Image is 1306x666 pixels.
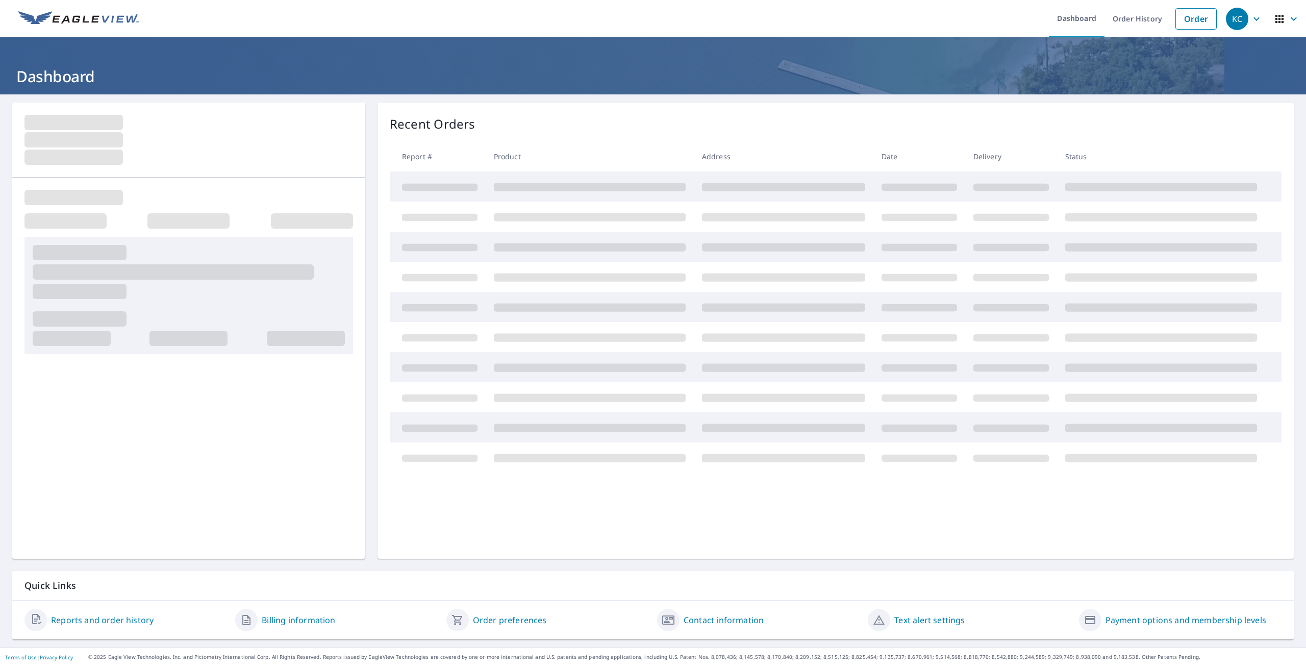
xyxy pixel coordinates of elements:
[51,614,154,626] a: Reports and order history
[262,614,335,626] a: Billing information
[1226,8,1248,30] div: KC
[894,614,965,626] a: Text alert settings
[1057,141,1265,171] th: Status
[486,141,694,171] th: Product
[1106,614,1266,626] a: Payment options and membership levels
[473,614,547,626] a: Order preferences
[965,141,1057,171] th: Delivery
[12,66,1294,87] h1: Dashboard
[24,579,1282,592] p: Quick Links
[684,614,764,626] a: Contact information
[1175,8,1217,30] a: Order
[40,654,73,661] a: Privacy Policy
[5,654,37,661] a: Terms of Use
[694,141,873,171] th: Address
[390,141,486,171] th: Report #
[88,653,1301,661] p: © 2025 Eagle View Technologies, Inc. and Pictometry International Corp. All Rights Reserved. Repo...
[5,654,73,660] p: |
[390,115,475,133] p: Recent Orders
[873,141,965,171] th: Date
[18,11,139,27] img: EV Logo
